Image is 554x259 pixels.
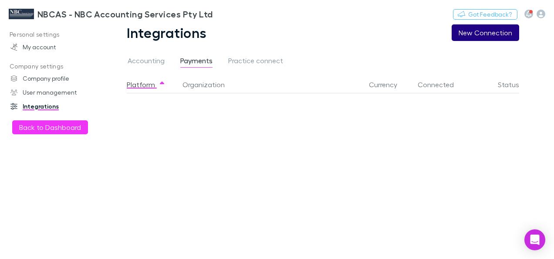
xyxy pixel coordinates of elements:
[182,76,235,93] button: Organization
[2,61,111,72] p: Company settings
[369,76,408,93] button: Currency
[2,29,111,40] p: Personal settings
[2,99,111,113] a: Integrations
[3,3,218,24] a: NBCAS - NBC Accounting Services Pty Ltd
[127,76,166,93] button: Platform
[2,72,111,85] a: Company profile
[12,120,88,134] button: Back to Dashboard
[228,56,283,68] span: Practice connect
[37,9,213,19] h3: NBCAS - NBC Accounting Services Pty Ltd
[180,56,213,68] span: Payments
[453,9,517,20] button: Got Feedback?
[2,85,111,99] a: User management
[127,24,207,41] h1: Integrations
[2,40,111,54] a: My account
[418,76,464,93] button: Connected
[524,229,545,250] div: Open Intercom Messenger
[452,24,519,41] button: New Connection
[498,76,530,93] button: Status
[9,9,34,19] img: NBCAS - NBC Accounting Services Pty Ltd's Logo
[128,56,165,68] span: Accounting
